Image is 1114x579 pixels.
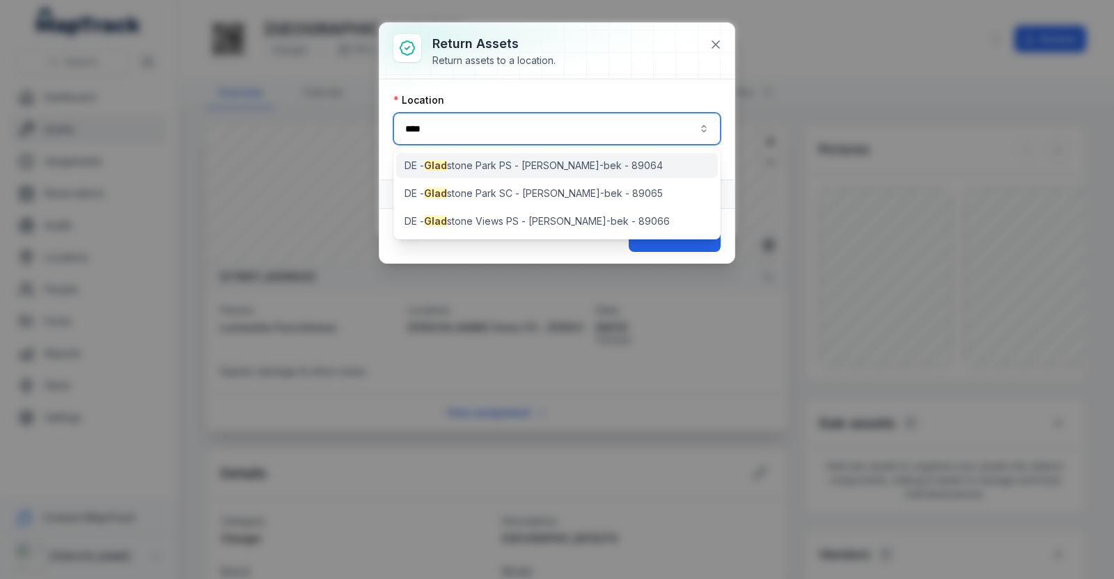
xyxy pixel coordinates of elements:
[424,187,447,199] span: Glad
[393,93,444,107] label: Location
[379,180,735,208] button: Assets1
[405,159,663,173] span: DE - stone Park PS - [PERSON_NAME]-bek - 89064
[405,187,663,200] span: DE - stone Park SC - [PERSON_NAME]-bek - 89065
[405,214,670,228] span: DE - stone Views PS - [PERSON_NAME]-bek - 89066
[424,159,447,171] span: Glad
[432,34,556,54] h3: Return assets
[424,215,447,227] span: Glad
[432,54,556,68] div: Return assets to a location.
